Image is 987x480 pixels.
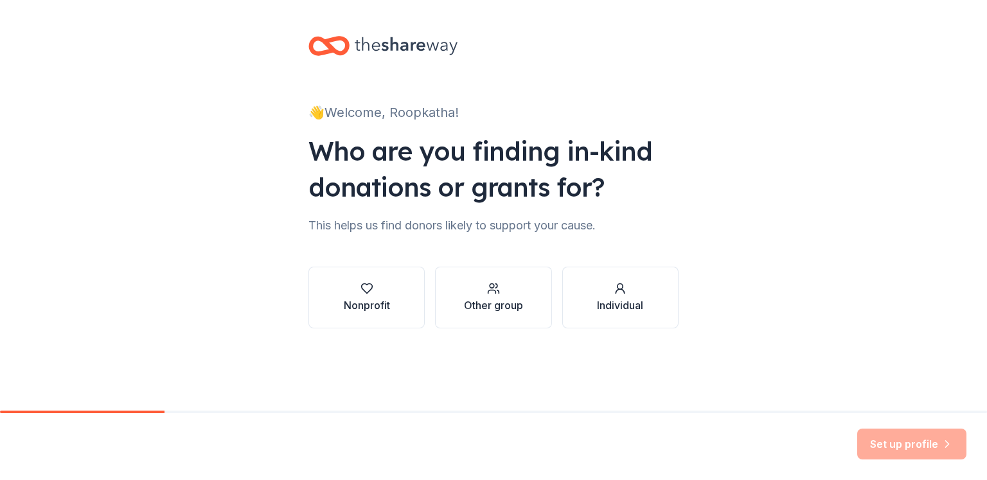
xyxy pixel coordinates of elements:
[308,215,679,236] div: This helps us find donors likely to support your cause.
[464,298,523,313] div: Other group
[562,267,679,328] button: Individual
[344,298,390,313] div: Nonprofit
[597,298,643,313] div: Individual
[308,102,679,123] div: 👋 Welcome, Roopkatha!
[435,267,551,328] button: Other group
[308,267,425,328] button: Nonprofit
[308,133,679,205] div: Who are you finding in-kind donations or grants for?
